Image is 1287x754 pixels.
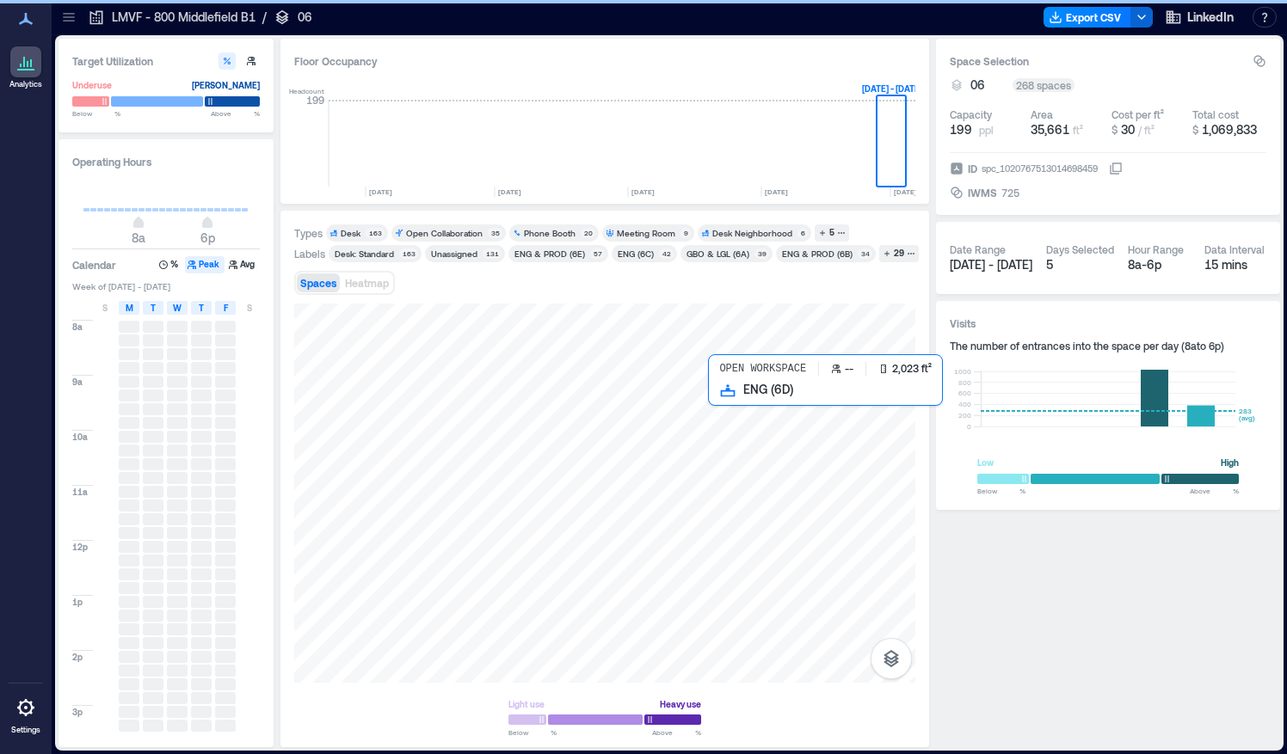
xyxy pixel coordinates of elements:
[979,123,994,137] span: ppl
[827,225,837,241] div: 5
[1044,7,1131,28] button: Export CSV
[1031,107,1053,121] div: Area
[72,321,83,333] span: 8a
[891,246,907,261] div: 29
[72,280,260,292] span: Week of [DATE] - [DATE]
[262,9,267,26] p: /
[1031,122,1069,137] span: 35,661
[958,411,971,420] tspan: 200
[335,248,394,260] div: Desk: Standard
[797,228,808,238] div: 6
[1000,184,1021,201] div: 725
[211,108,260,119] span: Above %
[858,248,872,259] div: 34
[958,378,971,387] tspan: 800
[199,301,204,315] span: T
[950,52,1253,70] h3: Space Selection
[72,486,88,498] span: 11a
[660,696,701,713] div: Heavy use
[72,256,116,273] h3: Calendar
[1202,122,1257,137] span: 1,069,833
[488,228,502,238] div: 35
[102,301,108,315] span: S
[1111,121,1185,138] button: $ 30 / ft²
[958,389,971,397] tspan: 600
[72,77,112,94] div: Underuse
[300,277,336,289] span: Spaces
[1073,124,1083,136] span: ft²
[406,227,483,239] div: Open Collaboration
[1109,162,1123,175] button: IDspc_1020767513014698459
[341,227,360,239] div: Desk
[815,224,849,242] button: 5
[112,9,256,26] p: LMVF - 800 Middlefield B1
[514,248,585,260] div: ENG & PROD (6E)
[11,725,40,735] p: Settings
[618,248,654,260] div: ENG (6C)
[950,339,1266,352] div: The number of entrances into the space per day ( 8a to 6p )
[954,367,971,376] tspan: 1000
[680,228,691,238] div: 9
[226,256,260,273] button: Avg
[294,247,325,261] div: Labels
[4,41,47,95] a: Analytics
[1204,256,1267,273] div: 15 mins
[224,301,228,315] span: F
[1128,242,1184,256] div: Hour Range
[5,687,46,740] a: Settings
[345,277,389,289] span: Heatmap
[185,256,225,273] button: Peak
[508,696,545,713] div: Light use
[950,315,1266,332] h3: Visits
[132,230,145,245] span: 8a
[1204,242,1265,256] div: Data Interval
[151,301,156,315] span: T
[431,248,477,260] div: Unassigned
[1192,107,1239,121] div: Total cost
[1138,124,1155,136] span: / ft²
[980,160,1099,177] div: spc_1020767513014698459
[498,187,521,196] text: [DATE]
[1111,107,1164,121] div: Cost per ft²
[1187,9,1234,26] span: LinkedIn
[298,9,312,26] p: 06
[765,187,788,196] text: [DATE]
[977,486,1025,496] span: Below %
[1111,124,1118,136] span: $
[72,596,83,608] span: 1p
[294,52,915,70] div: Floor Occupancy
[950,121,1024,138] button: 199 ppl
[754,248,769,259] div: 39
[1160,3,1239,31] button: LinkedIn
[524,227,576,239] div: Phone Booth
[970,77,985,94] span: 06
[590,248,605,259] div: 57
[659,248,674,259] div: 42
[631,187,655,196] text: [DATE]
[958,400,971,408] tspan: 400
[950,121,972,138] span: 199
[399,248,418,259] div: 163
[950,107,992,121] div: Capacity
[72,108,120,119] span: Below %
[1221,454,1239,471] div: High
[9,79,42,89] p: Analytics
[366,228,385,238] div: 163
[72,431,88,443] span: 10a
[72,651,83,663] span: 2p
[950,242,1006,256] div: Date Range
[1046,242,1114,256] div: Days Selected
[72,706,83,718] span: 3p
[1046,256,1114,273] div: 5
[173,301,182,315] span: W
[687,248,749,260] div: GBO & LGL (6A)
[968,184,997,201] span: IWMS
[968,160,977,177] span: ID
[297,273,340,292] button: Spaces
[369,187,392,196] text: [DATE]
[879,245,919,262] button: 29
[1121,122,1135,137] span: 30
[483,248,502,259] div: 131
[977,454,994,471] div: Low
[192,77,260,94] div: [PERSON_NAME]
